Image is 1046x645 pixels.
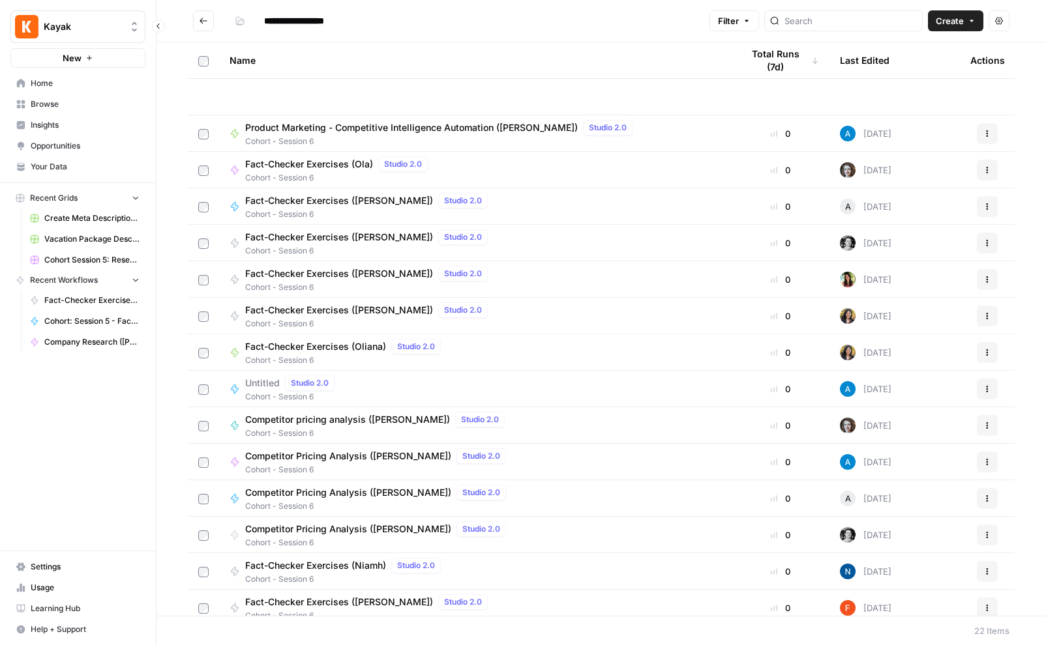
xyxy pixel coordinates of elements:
a: Fact-Checker Exercises ([PERSON_NAME])Studio 2.0Cohort - Session 6 [230,302,721,330]
div: [DATE] [840,418,891,433]
a: Opportunities [10,136,145,156]
a: Fact-Checker Exercises (Niamh)Studio 2.0Cohort - Session 6 [230,558,721,585]
div: 0 [742,492,819,505]
div: [DATE] [840,235,891,251]
div: [DATE] [840,308,891,324]
div: [DATE] [840,162,891,178]
span: Vacation Package Description Generator ([PERSON_NAME]) Grid [44,233,140,245]
div: [DATE] [840,345,891,360]
div: [DATE] [840,454,891,470]
span: Product Marketing - Competitive Intelligence Automation ([PERSON_NAME]) [245,121,578,134]
img: re7xpd5lpd6r3te7ued3p9atxw8h [840,308,856,324]
span: Studio 2.0 [462,487,500,498]
div: Name [230,42,721,78]
a: Insights [10,115,145,136]
span: Home [31,78,140,89]
span: Cohort - Session 6 [245,172,433,184]
span: Cohort - Session 6 [245,464,511,476]
div: [DATE] [840,381,891,397]
span: Fact-Checker Exercises (Niamh) [245,559,386,572]
a: Cohort: Session 5 - Fact Checking ([PERSON_NAME]) [24,311,145,332]
div: 0 [742,164,819,177]
img: o3cqybgnmipr355j8nz4zpq1mc6x [840,126,856,141]
span: Studio 2.0 [589,122,627,134]
input: Search [784,14,917,27]
div: [DATE] [840,564,891,579]
a: Usage [10,577,145,598]
div: 0 [742,309,819,322]
div: 0 [742,565,819,578]
span: Company Research ([PERSON_NAME]) [44,336,140,348]
div: 0 [742,273,819,286]
a: Competitor Pricing Analysis ([PERSON_NAME])Studio 2.0Cohort - Session 6 [230,485,721,512]
a: Browse [10,94,145,115]
span: Studio 2.0 [462,450,500,462]
div: 0 [742,346,819,359]
div: Total Runs (7d) [742,42,819,78]
div: [DATE] [840,491,891,506]
img: Kayak Logo [15,15,38,38]
div: 0 [742,127,819,140]
span: A [845,200,851,213]
span: Studio 2.0 [461,414,499,425]
span: Fact-Checker Exercises ([PERSON_NAME]) [245,304,433,317]
span: Competitor pricing analysis ([PERSON_NAME]) [245,413,450,426]
span: Competitor Pricing Analysis ([PERSON_NAME]) [245,450,451,463]
span: Cohort - Session 6 [245,245,493,257]
span: Cohort - Session 6 [245,427,510,439]
div: 0 [742,528,819,541]
img: re7xpd5lpd6r3te7ued3p9atxw8h [840,345,856,360]
button: Filter [710,10,759,31]
span: Insights [31,119,140,131]
button: New [10,48,145,68]
span: Competitor Pricing Analysis ([PERSON_NAME]) [245,486,451,499]
a: Competitor pricing analysis ([PERSON_NAME])Studio 2.0Cohort - Session 6 [230,412,721,439]
span: Fact-Checker Exercises ([PERSON_NAME]) [245,231,433,244]
span: Studio 2.0 [291,377,329,389]
span: Kayak [44,20,123,33]
button: Create [928,10,983,31]
img: 4vx69xode0b6rvenq8fzgxnr47hp [840,527,856,543]
div: 0 [742,236,819,250]
div: Last Edited [840,42,889,78]
a: Fact-Checker Exercises ([PERSON_NAME])Studio 2.0Cohort - Session 6 [230,266,721,293]
span: Opportunities [31,140,140,152]
span: Usage [31,582,140,594]
a: Fact-Checker Exercises ([PERSON_NAME])Studio 2.0Cohort - Session 6 [230,594,721,622]
img: e4v89f89x2fg3vu1gtqy01mqi6az [840,272,856,287]
span: Fact-Checker Exercises ([PERSON_NAME]) [245,595,433,609]
span: Studio 2.0 [444,596,482,608]
span: Cohort - Session 6 [245,573,446,585]
a: Home [10,73,145,94]
button: Recent Workflows [10,270,145,290]
img: 4vx69xode0b6rvenq8fzgxnr47hp [840,235,856,251]
a: Your Data [10,156,145,177]
span: Studio 2.0 [444,231,482,243]
span: Cohort - Session 6 [245,136,638,147]
img: n7pe0zs00y391qjouxmgrq5783et [840,564,856,579]
a: Product Marketing - Competitive Intelligence Automation ([PERSON_NAME])Studio 2.0Cohort - Session 6 [230,120,721,147]
div: Actions [970,42,1005,78]
span: Studio 2.0 [462,523,500,535]
a: Competitor Pricing Analysis ([PERSON_NAME])Studio 2.0Cohort - Session 6 [230,521,721,549]
div: 0 [742,455,819,468]
span: Learning Hub [31,603,140,614]
span: Cohort: Session 5 - Fact Checking ([PERSON_NAME]) [44,315,140,327]
span: Cohort - Session 6 [245,391,340,403]
div: [DATE] [840,527,891,543]
img: rz7p8tmnmqi1pt4pno23fskyt2v8 [840,418,856,433]
span: Untitled [245,377,280,390]
span: Cohort - Session 6 [245,281,493,293]
div: [DATE] [840,199,891,214]
span: Filter [718,14,739,27]
span: Fact-Checker Exercises ([PERSON_NAME]) [44,294,140,306]
div: [DATE] [840,600,891,616]
a: Create Meta Description ([PERSON_NAME] [24,208,145,229]
span: Cohort - Session 6 [245,318,493,330]
a: Fact-Checker Exercises ([PERSON_NAME]) [24,290,145,311]
span: Competitor Pricing Analysis ([PERSON_NAME]) [245,523,451,536]
a: UntitledStudio 2.0Cohort - Session 6 [230,375,721,403]
div: 22 Items [974,624,1009,637]
span: Your Data [31,161,140,173]
button: Recent Grids [10,188,145,208]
